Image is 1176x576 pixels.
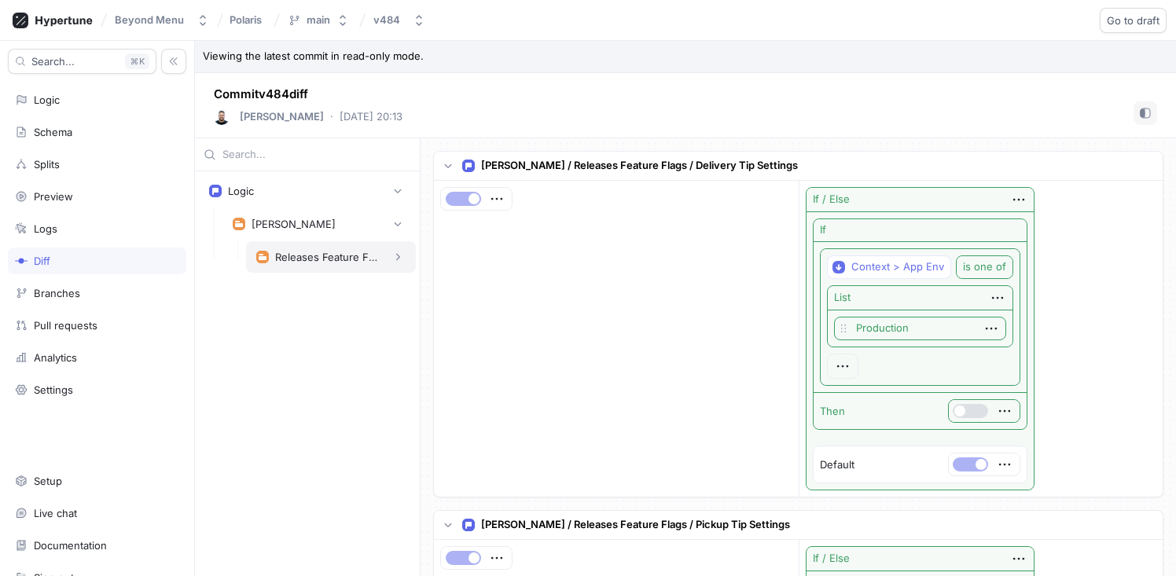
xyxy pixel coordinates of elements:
div: List [834,290,851,306]
button: Context > App Env [827,255,951,279]
p: [PERSON_NAME] / Releases Feature Flags / Pickup Tip Settings [481,517,790,533]
p: Viewing the latest commit in read-only mode. [195,41,1176,73]
p: If [820,222,826,238]
div: Logs [34,222,57,235]
div: Live chat [34,507,77,519]
p: Default [820,457,854,473]
div: Setup [34,475,62,487]
div: v484 [373,13,400,27]
div: Logic [34,94,60,106]
div: is one of [963,262,1006,272]
div: Branches [34,287,80,299]
button: Search...K [8,49,156,74]
div: Splits [34,158,60,171]
a: Documentation [8,532,186,559]
div: Pull requests [34,319,97,332]
div: Releases Feature Flags [275,251,377,263]
div: Logic [228,185,254,197]
div: Beyond Menu [115,13,184,27]
img: User [214,109,230,125]
p: Commit v484 diff [214,86,308,104]
button: Beyond Menu [108,7,215,33]
input: Search... [222,147,411,163]
span: Polaris [230,14,262,25]
div: Analytics [34,351,77,364]
div: Documentation [34,539,107,552]
div: [PERSON_NAME] [252,218,336,230]
div: Preview [34,190,73,203]
div: Context > App Env [851,260,944,273]
p: [PERSON_NAME] [240,109,324,125]
button: main [281,7,355,33]
button: Go to draft [1100,8,1167,33]
p: [PERSON_NAME] / Releases Feature Flags / Delivery Tip Settings [481,158,798,174]
p: ‧ [330,109,333,125]
p: Then [820,404,845,420]
span: Search... [31,57,75,66]
div: K [125,53,149,69]
div: Settings [34,383,73,396]
div: main [307,13,330,27]
p: [DATE] 20:13 [340,109,402,125]
button: v484 [367,7,432,33]
div: Schema [34,126,72,138]
div: Diff [34,255,50,267]
div: If / Else [813,192,850,207]
div: If / Else [813,551,850,567]
span: Go to draft [1107,16,1159,25]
